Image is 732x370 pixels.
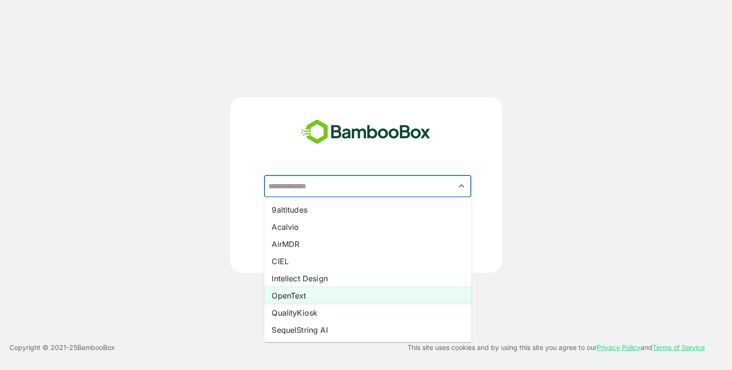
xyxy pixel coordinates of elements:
img: bamboobox [296,116,436,148]
li: SequelString AI [264,321,471,339]
li: CIEL [264,253,471,270]
li: Acalvio [264,218,471,236]
li: AirMDR [264,236,471,253]
p: Copyright © 2021- 25 BambooBox [10,342,115,353]
li: OpenText [264,287,471,304]
a: Privacy Policy [597,343,640,351]
button: Close [455,180,468,193]
li: QualityKiosk [264,304,471,321]
p: This site uses cookies and by using this site you agree to our and [407,342,705,353]
a: Terms of Service [652,343,705,351]
li: Intellect Design [264,270,471,287]
li: 9altitudes [264,201,471,218]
